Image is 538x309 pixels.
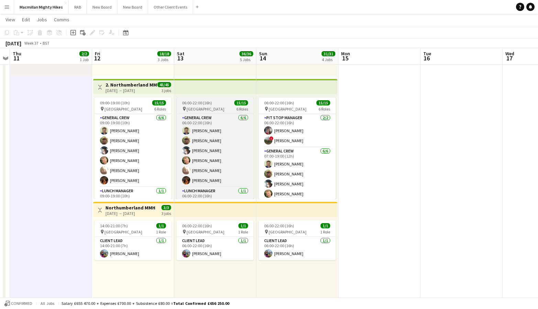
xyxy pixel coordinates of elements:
app-job-card: 06:00-22:00 (16h)15/15 [GEOGRAPHIC_DATA]6 RolesGeneral Crew6/606:00-22:00 (16h)[PERSON_NAME][PERS... [177,98,254,199]
button: New Board [117,0,148,14]
div: 3 jobs [161,87,171,93]
a: Jobs [34,15,50,24]
span: 06:00-22:00 (16h) [264,100,294,105]
button: Other Client Events [148,0,193,14]
span: [GEOGRAPHIC_DATA] [269,229,306,234]
span: Edit [22,16,30,23]
span: 1/1 [156,223,166,228]
button: RAB [69,0,87,14]
button: New Board [87,0,117,14]
div: [DATE] → [DATE] [105,211,157,216]
span: 1 Role [156,229,166,234]
div: 3 Jobs [158,57,171,62]
button: Macmillan Mighty Hikes [14,0,69,14]
span: Jobs [37,16,47,23]
div: BST [43,41,49,46]
span: ! [269,136,273,140]
span: Week 37 [23,41,40,46]
a: Comms [51,15,72,24]
span: 17 [504,54,514,62]
span: Comms [54,16,69,23]
span: 2/2 [79,51,89,56]
app-card-role: Client Lead1/106:00-22:00 (16h)[PERSON_NAME] [259,237,336,260]
div: 5 Jobs [240,57,253,62]
span: 18/18 [157,51,171,56]
div: Salary £655 470.00 + Expenses £700.00 + Subsistence £80.00 = [61,301,229,306]
span: 31/31 [322,51,335,56]
span: 6 Roles [318,106,330,112]
app-card-role: General Crew6/607:00-19:00 (12h)[PERSON_NAME][PERSON_NAME][PERSON_NAME][PERSON_NAME] [259,147,336,220]
app-card-role: General Crew6/606:00-22:00 (16h)[PERSON_NAME][PERSON_NAME][PERSON_NAME][PERSON_NAME][PERSON_NAME]... [177,114,254,187]
app-card-role: General Crew6/609:00-19:00 (10h)[PERSON_NAME][PERSON_NAME][PERSON_NAME][PERSON_NAME][PERSON_NAME]... [94,114,171,187]
div: 1 Job [80,57,89,62]
h3: Northumberland MMH - 3 day role [105,205,157,211]
span: 1/1 [321,223,330,228]
span: [GEOGRAPHIC_DATA] [187,106,224,112]
div: [DATE] [5,40,21,47]
span: 1 Role [238,229,248,234]
span: Tue [423,50,431,57]
span: 14:00-21:00 (7h) [100,223,128,228]
h3: 2. Northumberland MMH- 3 day role [105,82,157,88]
span: Wed [505,50,514,57]
span: 15/15 [234,100,248,105]
span: 16 [422,54,431,62]
span: Total Confirmed £656 250.00 [173,301,229,306]
span: 13 [176,54,184,62]
app-card-role: Lunch Manager1/109:00-19:00 (10h) [94,187,171,210]
span: 6 Roles [236,106,248,112]
span: 06:00-22:00 (16h) [182,223,212,228]
span: [GEOGRAPHIC_DATA] [187,229,224,234]
span: Sun [259,50,267,57]
app-job-card: 14:00-21:00 (7h)1/1 [GEOGRAPHIC_DATA]1 RoleClient Lead1/114:00-21:00 (7h)[PERSON_NAME] [94,220,171,260]
span: View [5,16,15,23]
span: 6 Roles [154,106,166,112]
app-job-card: 06:00-22:00 (16h)15/15 [GEOGRAPHIC_DATA]6 RolesPit Stop Manager2/206:00-22:00 (16h)[PERSON_NAME]!... [259,98,336,199]
span: 15/15 [152,100,166,105]
span: 06:00-22:00 (16h) [264,223,294,228]
span: 3/3 [161,205,171,210]
a: View [3,15,18,24]
span: 12 [94,54,100,62]
span: [GEOGRAPHIC_DATA] [104,106,142,112]
span: 15 [340,54,350,62]
span: [GEOGRAPHIC_DATA] [269,106,306,112]
span: 09:00-19:00 (10h) [100,100,130,105]
span: Fri [95,50,100,57]
div: 4 Jobs [322,57,335,62]
app-card-role: Pit Stop Manager2/206:00-22:00 (16h)[PERSON_NAME]![PERSON_NAME] [259,114,336,147]
app-job-card: 06:00-22:00 (16h)1/1 [GEOGRAPHIC_DATA]1 RoleClient Lead1/106:00-22:00 (16h)[PERSON_NAME] [177,220,254,260]
span: Thu [13,50,21,57]
span: 11 [12,54,21,62]
span: [GEOGRAPHIC_DATA] [104,229,142,234]
app-card-role: Lunch Manager1/106:00-22:00 (16h) [177,187,254,210]
span: 45/45 [157,82,171,87]
span: All jobs [39,301,56,306]
span: Mon [341,50,350,57]
span: 36/36 [239,51,253,56]
div: 3 jobs [161,210,171,216]
app-card-role: Client Lead1/114:00-21:00 (7h)[PERSON_NAME] [94,237,171,260]
app-card-role: Client Lead1/106:00-22:00 (16h)[PERSON_NAME] [177,237,254,260]
span: 14 [258,54,267,62]
span: 06:00-22:00 (16h) [182,100,212,105]
span: Sat [177,50,184,57]
span: 1/1 [238,223,248,228]
button: Confirmed [3,300,33,307]
a: Edit [19,15,33,24]
span: 1 Role [320,229,330,234]
app-job-card: 06:00-22:00 (16h)1/1 [GEOGRAPHIC_DATA]1 RoleClient Lead1/106:00-22:00 (16h)[PERSON_NAME] [259,220,336,260]
div: [DATE] → [DATE] [105,88,157,93]
app-job-card: 09:00-19:00 (10h)15/15 [GEOGRAPHIC_DATA]6 RolesGeneral Crew6/609:00-19:00 (10h)[PERSON_NAME][PERS... [94,98,171,199]
span: Confirmed [11,301,32,306]
span: 15/15 [316,100,330,105]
